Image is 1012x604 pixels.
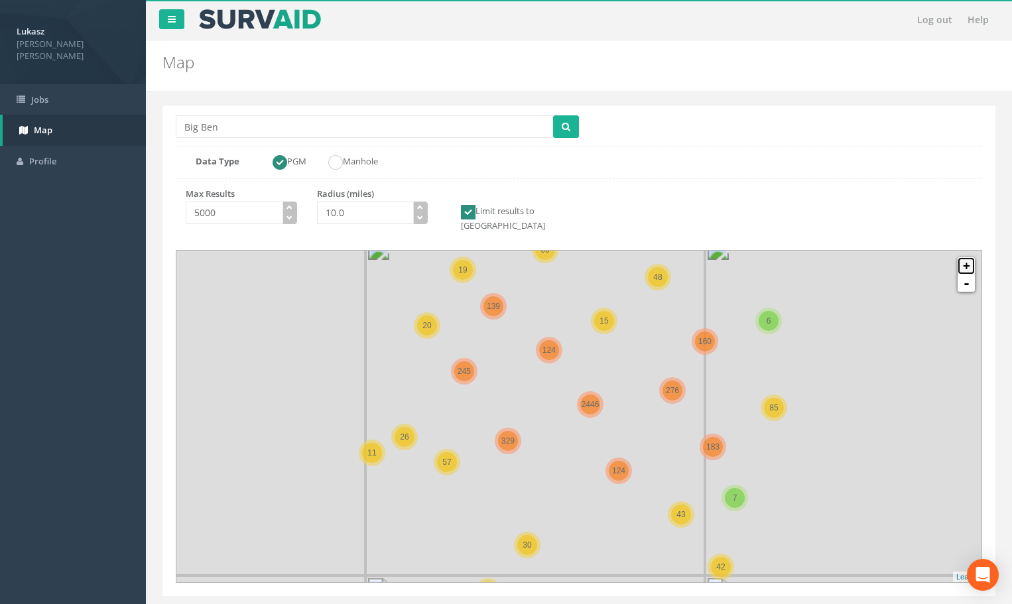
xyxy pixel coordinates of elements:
a: Lukasz [PERSON_NAME] [PERSON_NAME] [17,22,129,62]
span: 20 [422,321,431,330]
h2: Map [162,54,854,71]
label: Limit results to [GEOGRAPHIC_DATA] [448,205,559,232]
p: Radius (miles) [317,188,428,200]
p: Max Results [186,188,297,200]
span: 19 [458,265,467,274]
span: 124 [542,345,556,355]
span: 42 [716,562,725,572]
strong: Lukasz [17,25,44,37]
span: 329 [501,436,515,446]
span: 26 [400,432,409,442]
label: PGM [259,155,306,170]
input: Enter place name or postcode [176,115,553,138]
span: 57 [442,457,451,467]
span: 43 [676,510,685,519]
span: 139 [487,302,500,311]
span: 160 [698,337,712,346]
label: Data Type [186,155,249,168]
label: Manhole [315,155,378,170]
span: 183 [706,442,720,452]
a: Map [3,115,146,146]
span: 6 [767,316,771,326]
span: [PERSON_NAME] [PERSON_NAME] [17,38,129,62]
span: Profile [29,155,56,167]
span: 15 [600,316,608,326]
a: + [958,257,975,274]
a: Leaflet [956,573,978,581]
span: 276 [666,386,679,395]
span: Map [34,124,52,136]
span: 124 [612,466,625,475]
span: 7 [733,493,737,503]
span: 245 [458,367,471,376]
span: 85 [769,403,778,412]
span: 11 [367,448,376,457]
span: 30 [523,540,531,550]
div: Open Intercom Messenger [967,559,999,591]
span: Jobs [31,93,48,105]
span: 48 [653,272,662,282]
a: - [958,274,975,292]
